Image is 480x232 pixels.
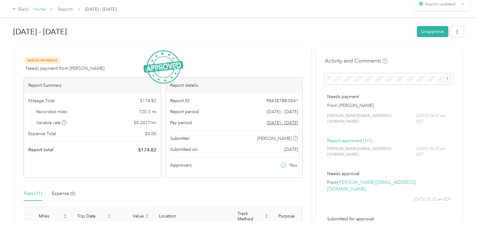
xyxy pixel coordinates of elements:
span: Expense Total [28,130,56,137]
span: Report total [28,146,53,153]
p: Report approved (1/1) [327,137,451,144]
span: Report ID [170,97,190,104]
h4: Activity and Comments [325,57,388,65]
p: Needs payment [327,93,451,100]
span: 720.3 mi [139,108,156,115]
span: caret-up [265,213,268,217]
p: Needs approval [327,170,451,177]
span: Report period [170,108,199,115]
p: From [327,179,451,192]
span: caret-down [265,216,268,219]
span: [DATE] [284,146,298,153]
a: Reports [58,7,73,12]
span: Variable rate [36,119,67,126]
span: caret-down [63,216,67,219]
th: Purpose [273,206,321,227]
span: [DATE] 06:22 am EDT [416,113,451,124]
span: Approvers [170,162,192,168]
span: Value [121,213,144,219]
span: Needs Payment [24,57,61,64]
span: [DATE] 05:32 am EDT [414,197,451,202]
th: Track Method [232,206,273,227]
span: Trip Date [77,213,106,219]
p: Submitted for approval [327,216,451,222]
th: Miles [34,206,72,227]
span: $ 0.2427 / mi [134,119,156,126]
div: Back [13,6,29,13]
span: caret-down [107,216,111,219]
span: Purpose [278,213,310,219]
div: Trips (71) [24,190,42,197]
span: caret-up [145,213,149,217]
th: Location [154,206,232,227]
span: $ 174.82 [140,97,156,104]
div: Report details [166,78,303,93]
span: [DATE] - [DATE] [85,6,116,13]
span: [DATE] 06:22 am EDT [416,146,451,157]
img: ApprovedStamp [143,50,183,84]
div: Report Summary [24,78,161,93]
span: Submitter [170,135,190,142]
a: [PERSON_NAME][EMAIL_ADDRESS][DOMAIN_NAME] [327,180,416,192]
p: From [PERSON_NAME] [327,102,451,109]
span: Pay period [170,119,192,126]
span: Recorded miles [36,108,67,115]
span: [DATE] - [DATE] [266,108,298,115]
th: Trip Date [72,206,116,227]
span: [PERSON_NAME] [257,135,292,142]
span: caret-up [63,213,67,217]
span: Go to pay period [266,119,298,126]
span: You [289,162,297,168]
span: Mileage Total [28,97,55,104]
span: Needs payment from [PERSON_NAME] [26,65,104,72]
span: Track Method [237,211,263,222]
span: $ 0.00 [145,130,156,137]
span: caret-up [107,213,111,217]
h1: Sep 14 - 27, 2025 [13,24,412,39]
span: 98A3E788-0041 [266,97,298,104]
button: Unapprove [417,26,448,37]
span: [PERSON_NAME][EMAIL_ADDRESS][DOMAIN_NAME] [327,113,416,124]
th: Value [116,206,154,227]
span: Miles [39,213,62,219]
span: $ 174.82 [138,146,156,154]
span: [PERSON_NAME][EMAIL_ADDRESS][DOMAIN_NAME] [327,146,416,157]
a: Home [33,7,46,12]
div: Expense (0) [52,190,75,197]
iframe: Everlance-gr Chat Button Frame [445,197,480,232]
span: caret-down [145,216,149,219]
span: Submitted on [170,146,198,153]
